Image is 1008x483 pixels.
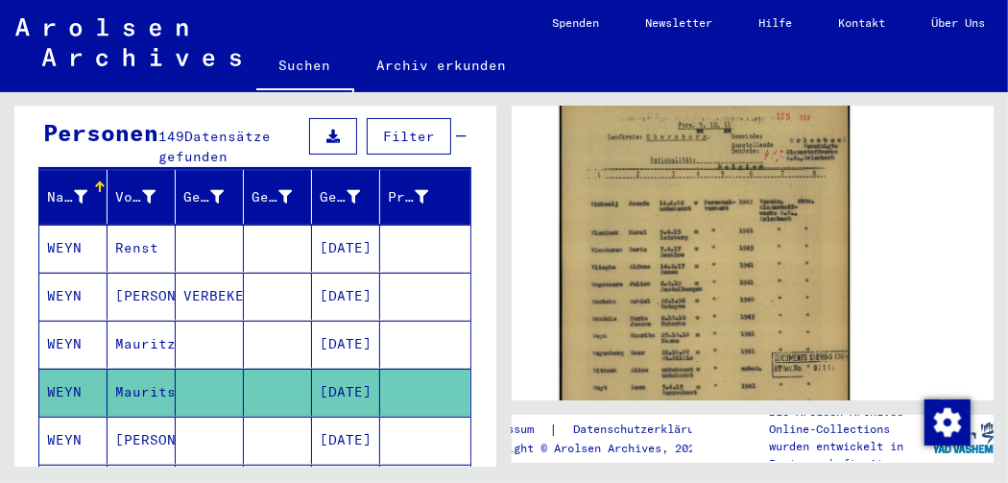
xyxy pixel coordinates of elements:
div: Geburtsname [183,187,224,207]
mat-header-cell: Geburtsname [176,170,244,224]
div: Prisoner # [388,181,452,212]
div: Geburt‏ [252,187,292,207]
mat-cell: [DATE] [312,321,380,368]
img: Zustimmung ändern [924,399,971,446]
mat-cell: [DATE] [312,369,380,416]
mat-cell: WEYN [39,273,108,320]
div: Geburt‏ [252,181,316,212]
p: Die Arolsen Archives Online-Collections [770,403,934,438]
span: Datensätze gefunden [158,128,271,165]
p: wurden entwickelt in Partnerschaft mit [770,438,934,472]
mat-cell: [PERSON_NAME] [108,417,176,464]
p: Copyright © Arolsen Archives, 2021 [473,440,731,457]
img: Arolsen_neg.svg [15,18,241,66]
div: Geburtsdatum [320,181,384,212]
a: Impressum [473,420,549,440]
mat-cell: [DATE] [312,273,380,320]
span: Filter [383,128,435,145]
div: Zustimmung ändern [924,398,970,445]
mat-header-cell: Nachname [39,170,108,224]
a: Suchen [256,42,354,92]
div: Nachname [47,187,87,207]
mat-cell: Renst [108,225,176,272]
mat-cell: WEYN [39,417,108,464]
mat-cell: VERBEKE [176,273,244,320]
mat-cell: WEYN [39,321,108,368]
mat-cell: [DATE] [312,225,380,272]
button: Filter [367,118,451,155]
div: | [473,420,731,440]
div: Nachname [47,181,111,212]
div: Personen [43,115,158,150]
mat-cell: WEYN [39,369,108,416]
span: 149 [158,128,184,145]
div: Vorname [115,187,156,207]
mat-cell: Maurits [108,369,176,416]
a: Archiv erkunden [354,42,530,88]
div: Vorname [115,181,180,212]
mat-cell: [DATE] [312,417,380,464]
mat-cell: Mauritz [108,321,176,368]
mat-cell: [PERSON_NAME] [108,273,176,320]
mat-header-cell: Geburt‏ [244,170,312,224]
mat-header-cell: Vorname [108,170,176,224]
mat-header-cell: Geburtsdatum [312,170,380,224]
div: Prisoner # [388,187,428,207]
div: Geburtsdatum [320,187,360,207]
mat-header-cell: Prisoner # [380,170,470,224]
a: Datenschutzerklärung [558,420,731,440]
mat-cell: WEYN [39,225,108,272]
div: Geburtsname [183,181,248,212]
